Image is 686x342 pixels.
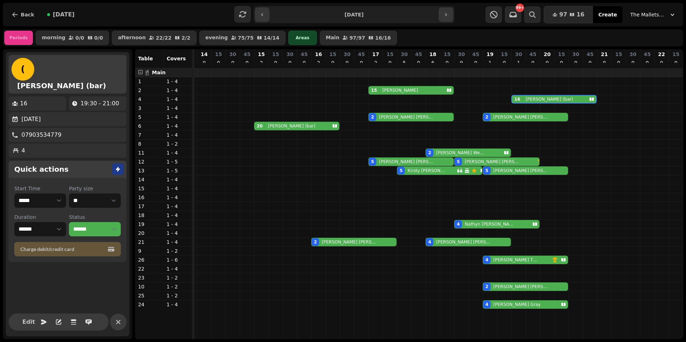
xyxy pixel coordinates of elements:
[371,114,374,120] div: 2
[559,12,567,17] span: 97
[215,51,222,58] p: 15
[544,6,593,23] button: 9716
[138,122,161,130] p: 6
[458,59,464,66] p: 9
[166,274,189,281] p: 1 - 2
[457,159,459,165] div: 5
[401,51,408,58] p: 30
[138,185,161,192] p: 15
[166,283,189,290] p: 1 - 2
[21,315,36,329] button: Edit
[166,131,189,139] p: 1 - 4
[156,35,171,40] p: 22 / 22
[166,149,189,156] p: 1 - 4
[21,131,61,139] p: 07903534779
[573,59,578,66] p: 0
[644,51,651,58] p: 45
[21,146,25,155] p: 4
[24,319,33,325] span: Edit
[416,59,421,66] p: 0
[182,35,190,40] p: 2 / 2
[138,256,161,263] p: 26
[572,51,579,58] p: 30
[375,35,391,40] p: 16 / 16
[94,35,103,40] p: 0 / 0
[630,11,666,18] span: The Malletsheugh
[138,274,161,281] p: 23
[138,105,161,112] p: 3
[166,114,189,121] p: 1 - 4
[315,51,322,58] p: 16
[601,59,607,66] p: 0
[138,149,161,156] p: 11
[601,51,608,58] p: 21
[138,247,161,255] p: 9
[372,51,379,58] p: 17
[166,292,189,299] p: 1 - 2
[205,35,228,41] p: evening
[314,239,317,245] div: 2
[473,59,478,66] p: 0
[21,115,41,124] p: [DATE]
[401,59,407,66] p: 5
[80,99,119,108] p: 19:30 - 21:00
[487,59,493,74] p: 17
[138,238,161,246] p: 21
[138,167,161,174] p: 13
[485,284,488,290] div: 2
[201,51,208,58] p: 14
[576,12,584,17] span: 16
[593,6,623,23] button: Create
[199,31,285,45] button: evening75/7514/14
[138,96,161,103] p: 4
[166,221,189,228] p: 1 - 4
[138,158,161,165] p: 12
[20,247,106,252] span: Charge debit/credit card
[138,283,161,290] p: 10
[587,51,593,58] p: 45
[387,59,393,66] p: 0
[166,230,189,237] p: 1 - 4
[36,31,109,45] button: morning0/00/0
[630,51,636,58] p: 30
[493,114,548,120] p: [PERSON_NAME] [PERSON_NAME]
[672,51,679,58] p: 15
[230,59,235,66] p: 0
[515,51,522,58] p: 30
[166,167,189,174] p: 1 - 5
[326,35,339,41] p: Main
[379,159,434,165] p: [PERSON_NAME] [PERSON_NAME]
[138,140,161,147] p: 8
[287,51,293,58] p: 30
[21,12,34,17] span: Back
[244,59,250,66] p: 0
[138,230,161,237] p: 20
[138,301,161,308] p: 24
[166,256,189,263] p: 1 - 6
[415,51,422,58] p: 45
[358,59,364,66] p: 0
[587,59,593,66] p: 0
[444,59,450,66] p: 0
[373,59,378,74] p: 22
[112,31,197,45] button: afternoon22/222/2
[138,56,153,61] span: Table
[530,51,536,58] p: 45
[436,239,491,245] p: [PERSON_NAME] [PERSON_NAME]
[14,213,66,221] label: Duration
[493,257,539,263] p: [PERSON_NAME] Thomson
[257,123,263,129] div: 20
[558,59,564,66] p: 0
[329,51,336,58] p: 15
[138,176,161,183] p: 14
[138,78,161,85] p: 1
[166,185,189,192] p: 1 - 4
[673,59,679,66] p: 0
[166,265,189,272] p: 1 - 4
[166,203,189,210] p: 1 - 4
[344,59,350,66] p: 0
[238,35,254,40] p: 75 / 75
[501,51,508,58] p: 15
[287,59,293,66] p: 0
[118,35,146,41] p: afternoon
